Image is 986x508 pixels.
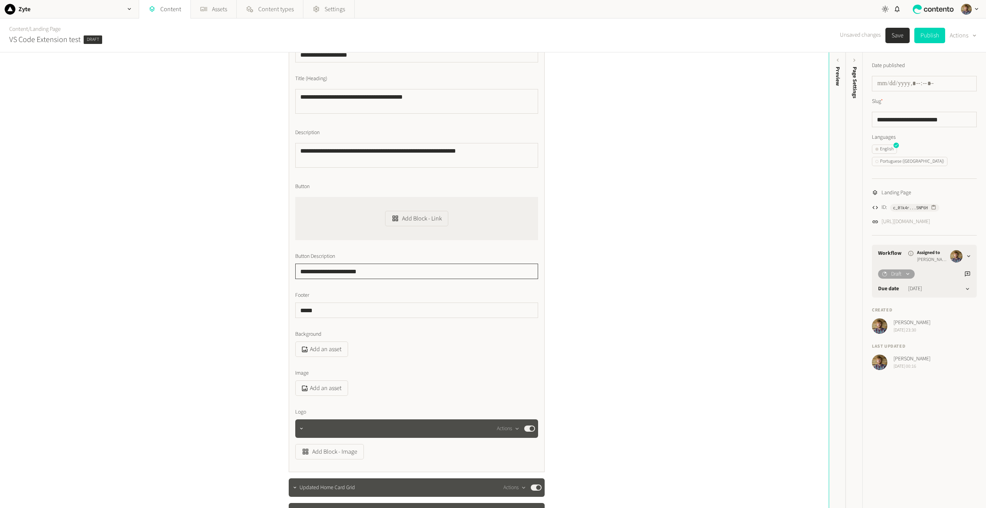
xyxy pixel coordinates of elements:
[295,341,348,357] button: Add an asset
[295,380,348,396] button: Add an asset
[882,204,887,212] span: ID:
[300,484,355,492] span: Updated Home Card Grid
[882,218,930,226] a: [URL][DOMAIN_NAME]
[9,34,81,45] h2: VS Code Extension test
[893,355,930,363] span: [PERSON_NAME]
[885,28,910,43] button: Save
[295,291,309,299] span: Footer
[872,145,897,154] button: English
[872,98,883,106] label: Slug
[917,249,947,256] span: Assigned to
[893,204,928,211] span: c_01k4r...5NP6H
[893,327,930,334] span: [DATE] 23:30
[950,28,977,43] button: Actions
[497,424,520,433] button: Actions
[882,189,911,197] span: Landing Page
[295,75,327,83] span: Title (Heading)
[893,363,930,370] span: [DATE] 00:16
[890,204,939,212] button: c_01k4r...5NP6H
[878,249,902,257] a: Workflow
[28,25,30,33] span: /
[30,25,61,33] a: Landing Page
[295,369,309,377] span: Image
[872,318,887,334] img: Péter Soltész
[851,67,859,98] span: Page Settings
[917,256,947,263] span: [PERSON_NAME]
[875,146,893,153] div: English
[5,4,15,15] img: Zyte
[878,285,899,293] label: Due date
[385,211,448,226] button: Add Block - Link
[891,270,902,278] span: Draft
[872,307,977,314] h4: Created
[258,5,294,14] span: Content types
[872,62,905,70] label: Date published
[295,444,364,459] button: Add Block - Image
[19,5,30,14] h2: Zyte
[295,129,320,137] span: Description
[893,319,930,327] span: [PERSON_NAME]
[295,183,310,191] span: Button
[878,269,915,279] button: Draft
[834,67,842,86] div: Preview
[9,25,28,33] a: Content
[875,158,944,165] div: Portuguese ([GEOGRAPHIC_DATA])
[325,5,345,14] span: Settings
[840,31,881,40] span: Unsaved changes
[295,252,335,261] span: Button Description
[872,133,977,141] label: Languages
[872,157,947,166] button: Portuguese ([GEOGRAPHIC_DATA])
[908,285,922,293] time: [DATE]
[503,483,526,492] button: Actions
[872,343,977,350] h4: Last updated
[84,35,102,44] span: Draft
[914,28,945,43] button: Publish
[872,355,887,370] img: Péter Soltész
[950,250,962,262] img: Péter Soltész
[961,4,972,15] img: Péter Soltész
[295,408,306,416] span: Logo
[295,330,321,338] span: Background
